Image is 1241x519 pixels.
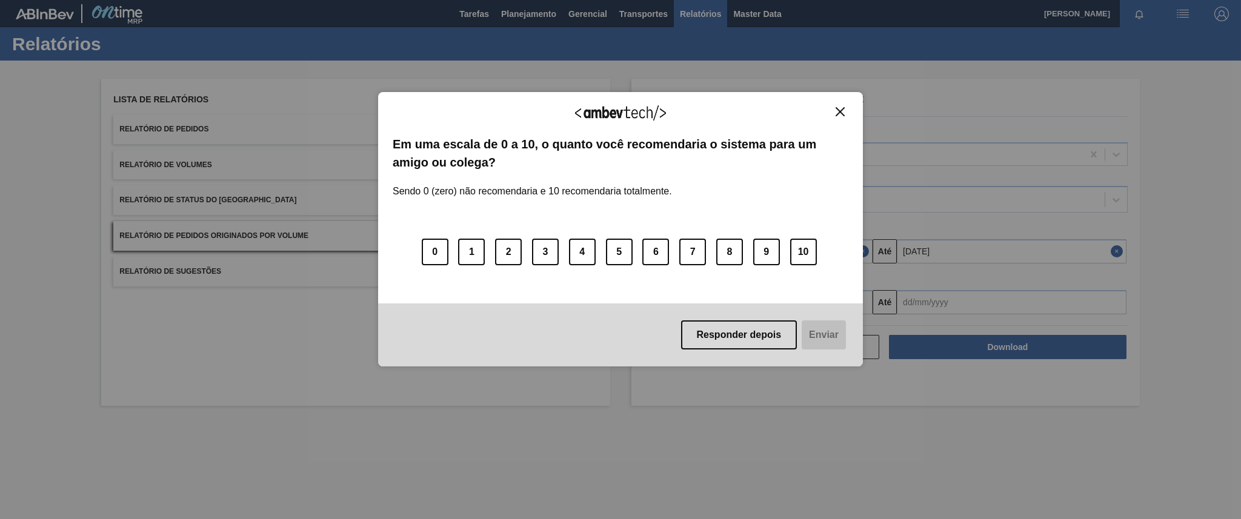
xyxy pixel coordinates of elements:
[422,239,448,265] button: 0
[790,239,817,265] button: 10
[642,239,669,265] button: 6
[575,105,666,121] img: Logo Ambevtech
[458,239,485,265] button: 1
[393,135,848,172] label: Em uma escala de 0 a 10, o quanto você recomendaria o sistema para um amigo ou colega?
[569,239,596,265] button: 4
[832,107,848,117] button: Close
[753,239,780,265] button: 9
[393,171,672,197] label: Sendo 0 (zero) não recomendaria e 10 recomendaria totalmente.
[681,320,797,349] button: Responder depois
[716,239,743,265] button: 8
[606,239,633,265] button: 5
[495,239,522,265] button: 2
[532,239,559,265] button: 3
[836,107,845,116] img: Close
[679,239,706,265] button: 7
